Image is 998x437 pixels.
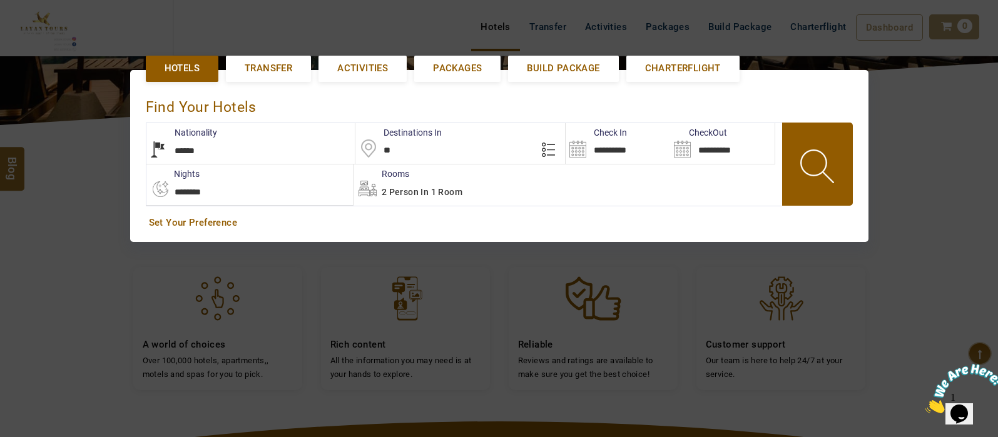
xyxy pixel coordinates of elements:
a: Build Package [508,56,618,81]
span: 1 [5,5,10,16]
span: Hotels [165,62,200,75]
span: Activities [337,62,388,75]
span: Packages [433,62,482,75]
a: Hotels [146,56,218,81]
div: Find Your Hotels [146,86,853,123]
label: CheckOut [670,126,727,139]
iframe: chat widget [920,359,998,418]
a: Charterflight [626,56,740,81]
a: Activities [318,56,407,81]
label: Rooms [354,168,409,180]
label: Destinations In [355,126,442,139]
label: Nationality [146,126,217,139]
input: Search [670,123,775,164]
label: Check In [566,126,627,139]
a: Transfer [226,56,311,81]
a: Packages [414,56,501,81]
input: Search [566,123,670,164]
span: Charterflight [645,62,721,75]
img: Chat attention grabber [5,5,83,54]
a: Set Your Preference [149,216,850,229]
span: Build Package [527,62,599,75]
span: 2 Person in 1 Room [382,187,462,197]
label: nights [146,168,200,180]
span: Transfer [245,62,292,75]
